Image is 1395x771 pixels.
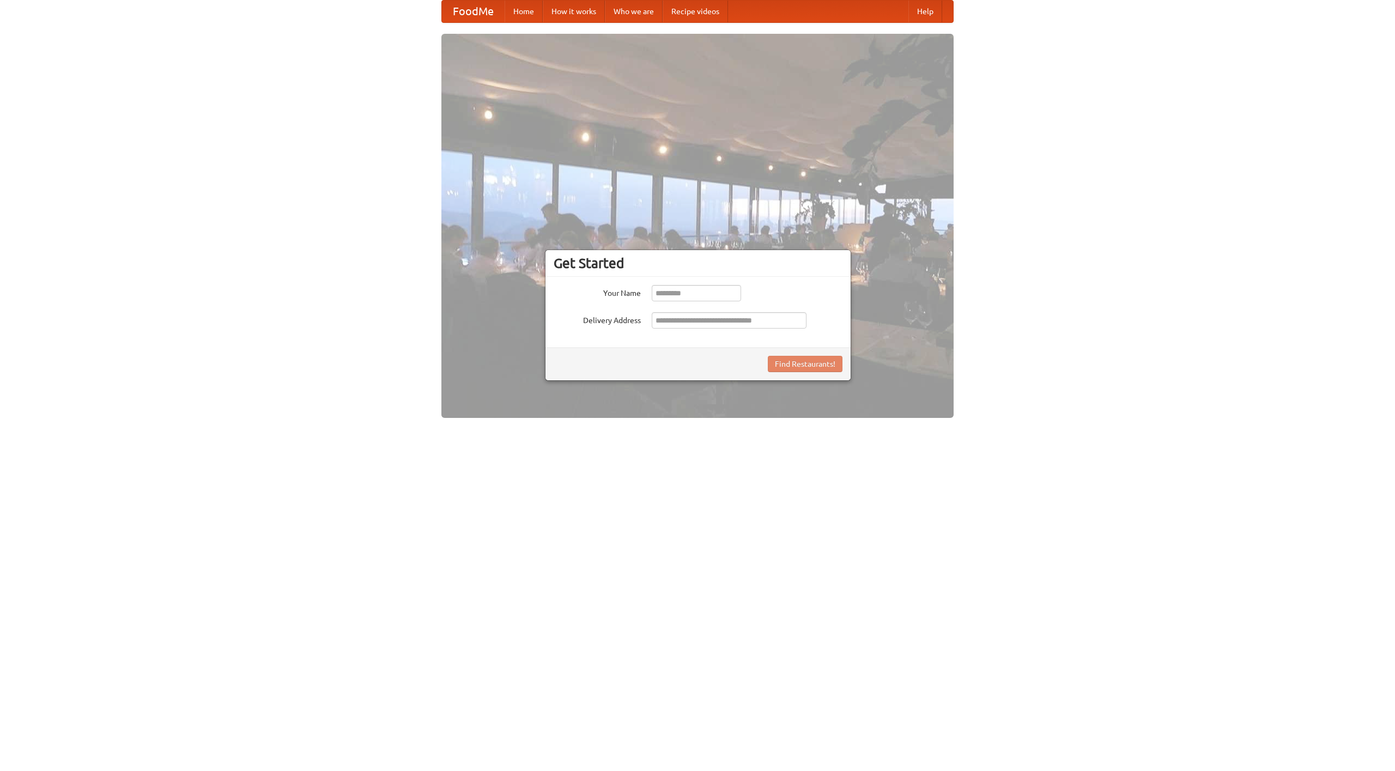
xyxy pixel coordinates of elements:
a: Who we are [605,1,663,22]
a: Recipe videos [663,1,728,22]
a: Home [505,1,543,22]
a: How it works [543,1,605,22]
label: Delivery Address [554,312,641,326]
a: Help [908,1,942,22]
label: Your Name [554,285,641,299]
h3: Get Started [554,255,842,271]
button: Find Restaurants! [768,356,842,372]
a: FoodMe [442,1,505,22]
